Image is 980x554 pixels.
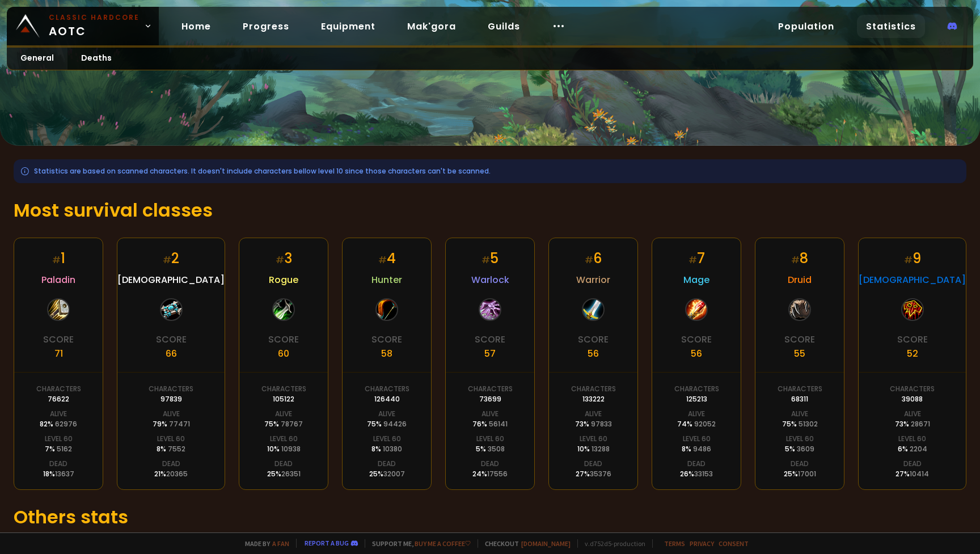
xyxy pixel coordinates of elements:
[276,248,292,268] div: 3
[54,346,63,361] div: 71
[797,444,814,454] span: 3609
[791,394,808,404] div: 68311
[786,434,814,444] div: Level 60
[312,15,385,38] a: Equipment
[45,444,72,454] div: 7 %
[688,253,697,267] small: #
[769,15,843,38] a: Population
[674,384,719,394] div: Characters
[578,332,609,346] div: Score
[156,332,187,346] div: Score
[687,459,706,469] div: Dead
[910,469,929,479] span: 10414
[154,469,188,479] div: 21 %
[373,434,401,444] div: Level 60
[898,434,926,444] div: Level 60
[476,434,504,444] div: Level 60
[479,394,501,404] div: 73699
[48,394,69,404] div: 76622
[163,253,171,267] small: #
[859,273,966,287] span: [DEMOGRAPHIC_DATA]
[45,434,73,444] div: Level 60
[57,444,72,454] span: 5162
[784,469,816,479] div: 25 %
[472,469,508,479] div: 24 %
[582,394,605,404] div: 133222
[157,434,185,444] div: Level 60
[365,384,409,394] div: Characters
[50,409,67,419] div: Alive
[371,332,402,346] div: Score
[268,332,299,346] div: Score
[785,444,814,454] div: 5 %
[592,444,610,454] span: 13288
[691,346,702,361] div: 56
[163,409,180,419] div: Alive
[49,12,140,23] small: Classic Hardcore
[374,394,400,404] div: 126440
[489,419,508,429] span: 56141
[794,346,805,361] div: 55
[378,459,396,469] div: Dead
[49,459,67,469] div: Dead
[55,469,74,479] span: 13637
[7,7,159,45] a: Classic HardcoreAOTC
[897,332,928,346] div: Score
[895,419,930,429] div: 73 %
[43,469,74,479] div: 18 %
[153,419,190,429] div: 79 %
[55,419,77,429] span: 62976
[163,248,179,268] div: 2
[683,434,711,444] div: Level 60
[281,444,301,454] span: 10938
[149,384,193,394] div: Characters
[782,419,818,429] div: 75 %
[378,409,395,419] div: Alive
[588,346,599,361] div: 56
[166,469,188,479] span: 20365
[234,15,298,38] a: Progress
[238,539,289,548] span: Made by
[575,419,612,429] div: 73 %
[576,469,611,479] div: 27 %
[686,394,707,404] div: 125213
[168,444,185,454] span: 7552
[688,409,705,419] div: Alive
[383,444,402,454] span: 10380
[43,332,74,346] div: Score
[166,346,177,361] div: 66
[681,332,712,346] div: Score
[276,253,284,267] small: #
[475,332,505,346] div: Score
[664,539,685,548] a: Terms
[267,469,301,479] div: 25 %
[471,273,509,287] span: Warlock
[576,273,610,287] span: Warrior
[272,539,289,548] a: a fan
[798,469,816,479] span: 17001
[580,434,607,444] div: Level 60
[274,459,293,469] div: Dead
[367,419,407,429] div: 75 %
[907,346,918,361] div: 52
[36,384,81,394] div: Characters
[281,419,303,429] span: 78767
[371,444,402,454] div: 8 %
[398,15,465,38] a: Mak'gora
[590,469,611,479] span: 35376
[688,248,705,268] div: 7
[690,539,714,548] a: Privacy
[481,253,490,267] small: #
[40,419,77,429] div: 82 %
[275,409,292,419] div: Alive
[14,197,966,224] h1: Most survival classes
[381,346,392,361] div: 58
[680,469,713,479] div: 26 %
[791,459,809,469] div: Dead
[270,434,298,444] div: Level 60
[278,346,289,361] div: 60
[281,469,301,479] span: 26351
[264,419,303,429] div: 75 %
[468,384,513,394] div: Characters
[903,459,922,469] div: Dead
